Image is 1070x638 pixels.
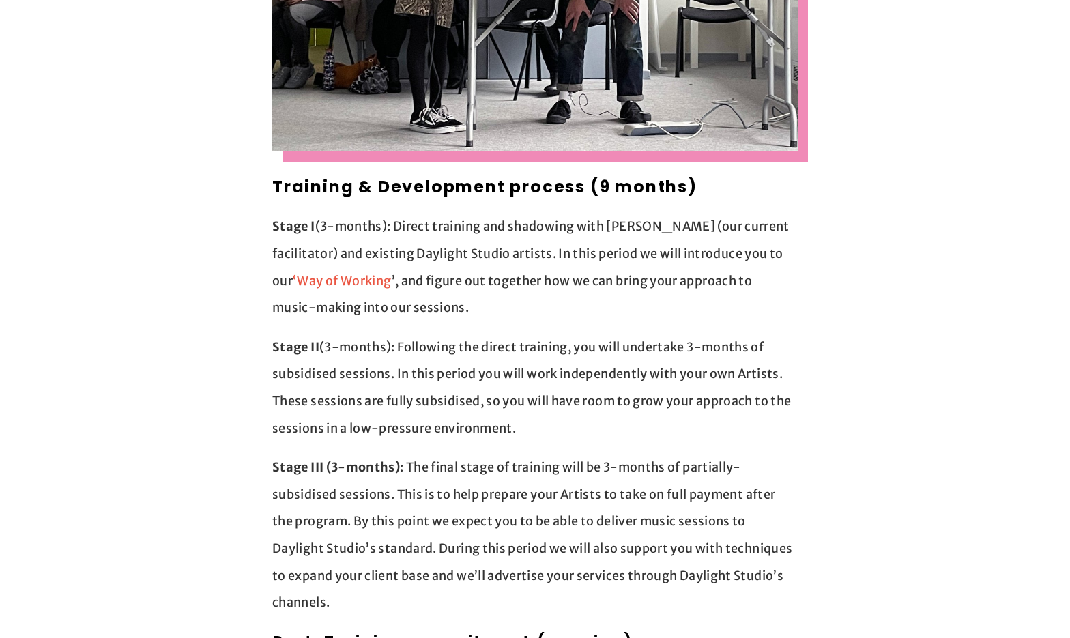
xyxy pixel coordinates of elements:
[272,454,798,616] p: : The final stage of training will be 3-months of partially-subsidised sessions. This is to help ...
[272,459,400,475] strong: Stage III (3-months)
[272,334,798,441] p: (3-months): Following the direct training, you will undertake 3-months of subsidised sessions. In...
[272,218,315,234] strong: Stage I
[272,339,319,355] strong: Stage II
[272,175,697,198] strong: Training & Development process (9 months)
[293,273,391,290] a: ‘Way of Working
[272,213,798,321] p: (3-months): Direct training and shadowing with [PERSON_NAME] (our current facilitator) and existi...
